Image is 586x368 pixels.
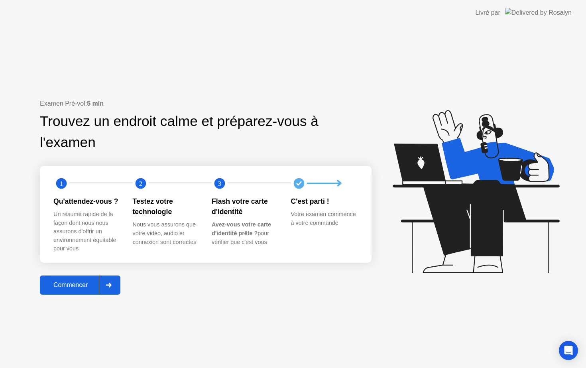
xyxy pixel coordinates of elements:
[291,210,358,227] div: Votre examen commence à votre commande
[40,99,372,108] div: Examen Pré-vol:
[42,281,99,289] div: Commencer
[53,196,120,207] div: Qu'attendez-vous ?
[133,196,199,217] div: Testez votre technologie
[291,196,358,207] div: C'est parti !
[60,179,63,187] text: 1
[53,210,120,253] div: Un résumé rapide de la façon dont nous nous assurons d'offrir un environnement équitable pour vous
[212,221,271,236] b: Avez-vous votre carte d'identité prête ?
[212,196,278,217] div: Flash votre carte d'identité
[505,8,572,17] img: Delivered by Rosalyn
[559,341,578,360] div: Open Intercom Messenger
[218,179,221,187] text: 3
[476,8,500,18] div: Livré par
[40,111,321,153] div: Trouvez un endroit calme et préparez-vous à l'examen
[40,276,120,295] button: Commencer
[212,220,278,246] div: pour vérifier que c'est vous
[139,179,142,187] text: 2
[87,100,104,107] b: 5 min
[133,220,199,246] div: Nous vous assurons que votre vidéo, audio et connexion sont correctes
